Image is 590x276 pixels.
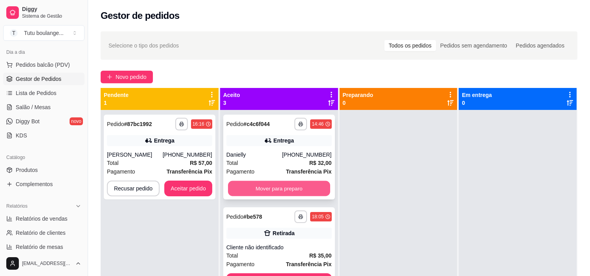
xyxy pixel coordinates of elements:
a: Gestor de Pedidos [3,73,85,85]
div: 16:16 [193,121,204,127]
p: 0 [462,99,492,107]
div: Todos os pedidos [384,40,436,51]
span: Pedido [107,121,124,127]
span: plus [107,74,112,80]
span: Relatórios [6,203,28,209]
span: Novo pedido [116,73,147,81]
div: Entrega [154,137,175,144]
a: DiggySistema de Gestão [3,3,85,22]
a: Relatório de clientes [3,227,85,239]
span: Pagamento [107,167,135,176]
p: 1 [104,99,129,107]
strong: Transferência Pix [167,168,212,175]
div: Pedidos sem agendamento [436,40,511,51]
a: Salão / Mesas [3,101,85,113]
strong: Transferência Pix [286,261,332,267]
span: Relatório de clientes [16,229,66,237]
a: Complementos [3,178,85,190]
div: 18:05 [312,214,323,220]
span: Lista de Pedidos [16,89,57,97]
strong: R$ 32,00 [309,160,332,166]
div: Tutu boulange ... [24,29,64,37]
p: Pendente [104,91,129,99]
span: T [10,29,18,37]
div: Catálogo [3,151,85,164]
button: Recusar pedido [107,181,160,196]
p: Preparando [343,91,373,99]
p: Em entrega [462,91,492,99]
p: Aceito [223,91,240,99]
span: [EMAIL_ADDRESS][DOMAIN_NAME] [22,260,72,267]
strong: # 87bc1992 [124,121,152,127]
span: Selecione o tipo dos pedidos [108,41,179,50]
div: 14:46 [312,121,323,127]
span: KDS [16,132,27,139]
div: Retirada [273,229,295,237]
span: Pagamento [226,167,255,176]
span: Complementos [16,180,53,188]
span: Relatórios de vendas [16,215,68,223]
span: Total [226,251,238,260]
button: Novo pedido [101,71,153,83]
div: [PHONE_NUMBER] [163,151,212,159]
span: Diggy Bot [16,117,40,125]
div: [PHONE_NUMBER] [282,151,331,159]
span: Relatório de mesas [16,243,63,251]
strong: R$ 57,00 [190,160,212,166]
a: Lista de Pedidos [3,87,85,99]
span: Sistema de Gestão [22,13,81,19]
a: Relatório de mesas [3,241,85,253]
div: Entrega [274,137,294,144]
p: 3 [223,99,240,107]
button: Select a team [3,25,85,41]
h2: Gestor de pedidos [101,9,180,22]
strong: # be578 [243,214,262,220]
span: Produtos [16,166,38,174]
span: Pagamento [226,260,255,269]
strong: R$ 35,00 [309,252,332,259]
span: Gestor de Pedidos [16,75,61,83]
span: Total [226,159,238,167]
button: Aceitar pedido [164,181,212,196]
div: Pedidos agendados [511,40,569,51]
span: Total [107,159,119,167]
a: Diggy Botnovo [3,115,85,128]
strong: Transferência Pix [286,168,332,175]
a: Relatórios de vendas [3,212,85,225]
button: Mover para preparo [228,181,330,196]
strong: # c4c6f044 [243,121,270,127]
a: KDS [3,129,85,142]
button: Pedidos balcão (PDV) [3,58,85,71]
span: Pedidos balcão (PDV) [16,61,70,69]
div: [PERSON_NAME] [107,151,163,159]
span: Salão / Mesas [16,103,51,111]
span: Diggy [22,6,81,13]
a: Produtos [3,164,85,176]
div: Danielly [226,151,282,159]
button: [EMAIL_ADDRESS][DOMAIN_NAME] [3,254,85,273]
span: Pedido [226,121,244,127]
div: Dia a dia [3,46,85,58]
div: Cliente não identificado [226,243,332,251]
span: Pedido [226,214,244,220]
p: 0 [343,99,373,107]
